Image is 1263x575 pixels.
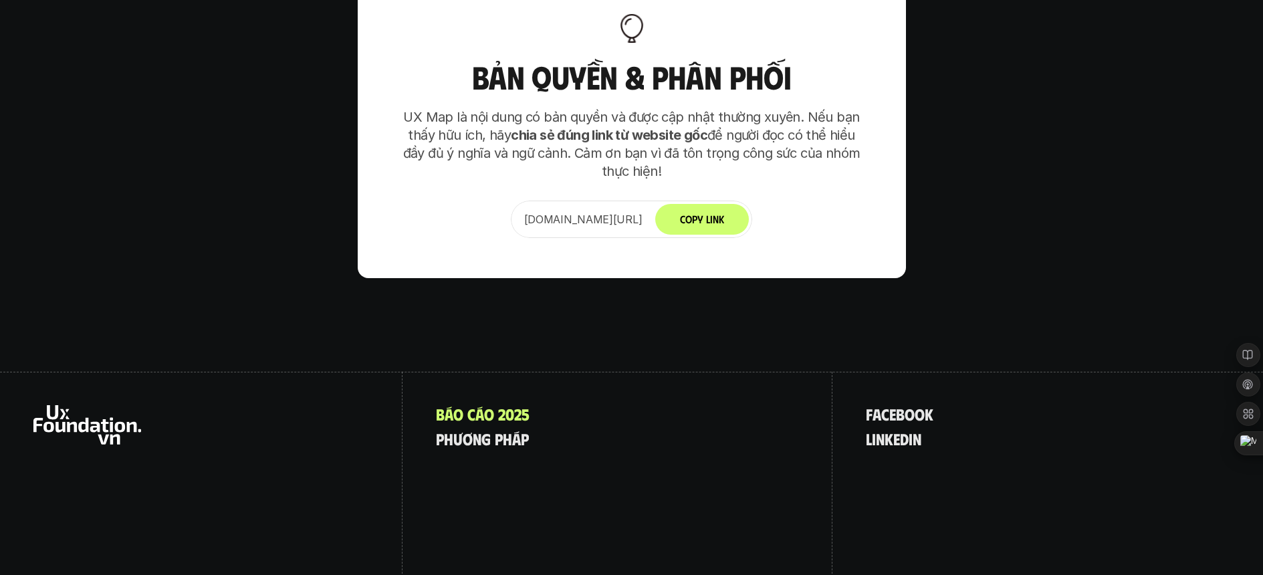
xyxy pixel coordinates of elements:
[503,430,512,447] span: h
[896,405,905,423] span: b
[873,405,881,423] span: a
[453,405,463,423] span: o
[475,405,484,423] span: á
[905,405,915,423] span: o
[872,430,876,447] span: i
[885,430,893,447] span: k
[481,430,491,447] span: g
[484,405,494,423] span: o
[866,430,872,447] span: l
[467,405,475,423] span: c
[521,430,529,447] span: p
[866,430,921,447] a: linkedin
[925,405,933,423] span: k
[655,204,749,235] button: Copy Link
[398,60,866,95] h3: Bản quyền & Phân phối
[444,430,453,447] span: h
[900,430,909,447] span: d
[436,430,444,447] span: p
[495,430,503,447] span: p
[514,405,522,423] span: 2
[889,405,896,423] span: e
[909,430,913,447] span: i
[398,108,866,181] p: UX Map là nội dung có bản quyền và được cập nhật thường xuyên. Nếu bạn thấy hữu ích, hãy để người...
[511,127,707,143] strong: chia sẻ đúng link từ website gốc
[876,430,885,447] span: n
[436,405,445,423] span: B
[463,430,473,447] span: ơ
[524,211,643,227] p: [DOMAIN_NAME][URL]
[498,405,505,423] span: 2
[913,430,921,447] span: n
[512,430,521,447] span: á
[866,405,873,423] span: f
[881,405,889,423] span: c
[505,405,514,423] span: 0
[436,430,529,447] a: phươngpháp
[893,430,900,447] span: e
[473,430,481,447] span: n
[445,405,453,423] span: á
[915,405,925,423] span: o
[436,405,530,423] a: Báocáo2025
[866,405,933,423] a: facebook
[522,405,530,423] span: 5
[453,430,463,447] span: ư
